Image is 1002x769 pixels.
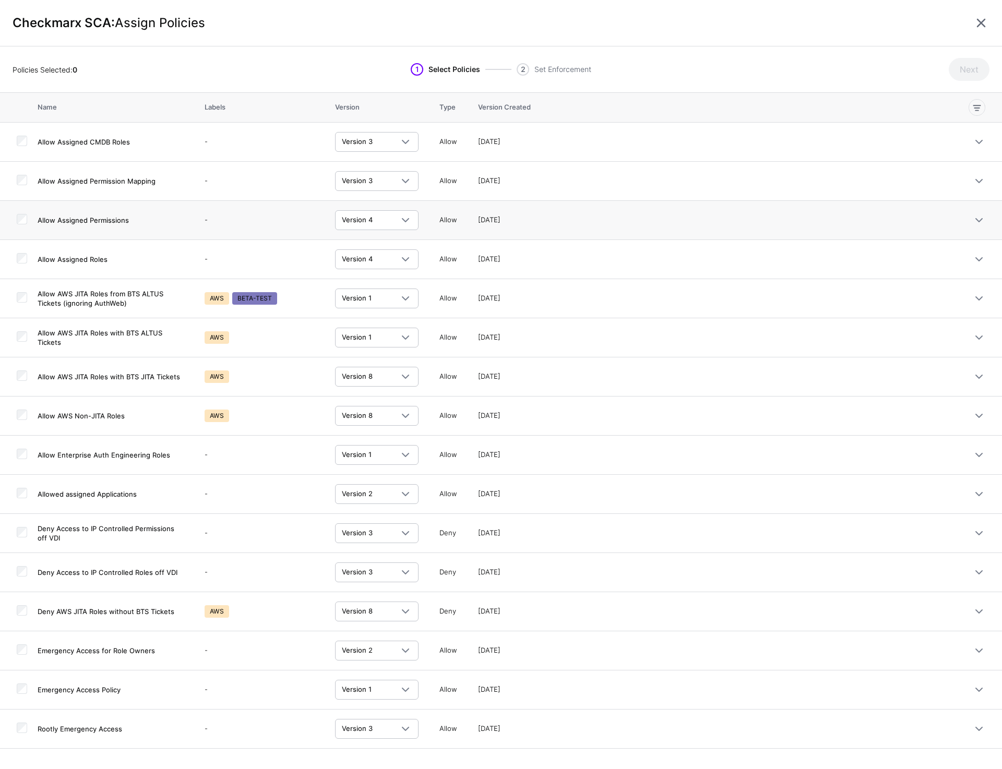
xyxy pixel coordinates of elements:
[342,450,372,459] span: Version 1
[38,137,184,147] h4: Allow Assigned CMDB Roles
[38,450,184,460] h4: Allow Enterprise Auth Engineering Roles
[194,201,325,240] td: -
[194,162,325,201] td: -
[205,331,229,344] span: AWS
[342,411,373,419] span: Version 8
[342,489,373,498] span: Version 2
[429,318,468,357] td: Allow
[205,605,229,618] span: AWS
[429,475,468,514] td: Allow
[342,333,372,341] span: Version 1
[468,93,803,123] th: Version Created
[38,489,184,499] h4: Allowed assigned Applications
[38,724,184,734] h4: Rootly Emergency Access
[429,93,468,123] th: Type
[342,372,373,380] span: Version 8
[342,685,372,693] span: Version 1
[205,370,229,383] span: AWS
[478,137,500,146] span: [DATE]
[194,475,325,514] td: -
[38,568,184,577] h4: Deny Access to IP Controlled Roles off VDI
[194,123,325,162] td: -
[429,592,468,631] td: Deny
[429,396,468,436] td: Allow
[429,240,468,279] td: Allow
[478,411,500,419] span: [DATE]
[194,631,325,670] td: -
[38,607,184,616] h4: Deny AWS JITA Roles without BTS Tickets
[429,670,468,710] td: Allow
[205,292,229,305] span: AWS
[38,685,184,694] h4: Emergency Access Policy
[478,568,500,576] span: [DATE]
[478,372,500,380] span: [DATE]
[429,514,468,553] td: Deny
[342,568,373,576] span: Version 3
[13,64,257,75] div: Policies Selected:
[478,294,500,302] span: [DATE]
[38,289,184,308] h4: Allow AWS JITA Roles from BTS ALTUS Tickets (ignoring AuthWeb)
[478,255,500,263] span: [DATE]
[194,514,325,553] td: -
[517,63,529,76] span: 2
[429,631,468,670] td: Allow
[478,724,500,732] span: [DATE]
[342,294,372,302] span: Version 1
[429,279,468,318] td: Allow
[429,553,468,592] td: Deny
[194,240,325,279] td: -
[342,255,373,263] span: Version 4
[478,646,500,654] span: [DATE]
[478,528,500,537] span: [DATE]
[342,646,373,654] span: Version 2
[13,16,973,31] h1: Checkmarx SCA:
[428,63,480,76] span: Select Policies
[194,553,325,592] td: -
[205,410,229,422] span: AWS
[194,436,325,475] td: -
[194,93,325,123] th: Labels
[38,255,184,264] h4: Allow Assigned Roles
[411,63,423,76] span: 1
[342,528,373,537] span: Version 3
[534,63,591,76] span: Set Enforcement
[478,176,500,185] span: [DATE]
[38,93,194,123] th: Name
[38,215,184,225] h4: Allow Assigned Permissions
[342,724,373,732] span: Version 3
[478,333,500,341] span: [DATE]
[478,450,500,459] span: [DATE]
[38,524,184,543] h4: Deny Access to IP Controlled Permissions off VDI
[194,710,325,749] td: -
[38,176,184,186] h4: Allow Assigned Permission Mapping
[38,411,184,420] h4: Allow AWS Non-JITA Roles
[342,176,373,185] span: Version 3
[429,436,468,475] td: Allow
[38,372,184,381] h4: Allow AWS JITA Roles with BTS JITA Tickets
[325,93,429,123] th: Version
[478,215,500,224] span: [DATE]
[115,15,205,30] span: Assign Policies
[38,328,184,347] h4: Allow AWS JITA Roles with BTS ALTUS Tickets
[73,65,77,74] strong: 0
[38,646,184,655] h4: Emergency Access for Role Owners
[429,710,468,749] td: Allow
[194,670,325,710] td: -
[429,123,468,162] td: Allow
[429,357,468,396] td: Allow
[342,137,373,146] span: Version 3
[232,292,277,305] span: BETA-TEST
[478,489,500,498] span: [DATE]
[478,607,500,615] span: [DATE]
[478,685,500,693] span: [DATE]
[342,607,373,615] span: Version 8
[429,201,468,240] td: Allow
[342,215,373,224] span: Version 4
[429,162,468,201] td: Allow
